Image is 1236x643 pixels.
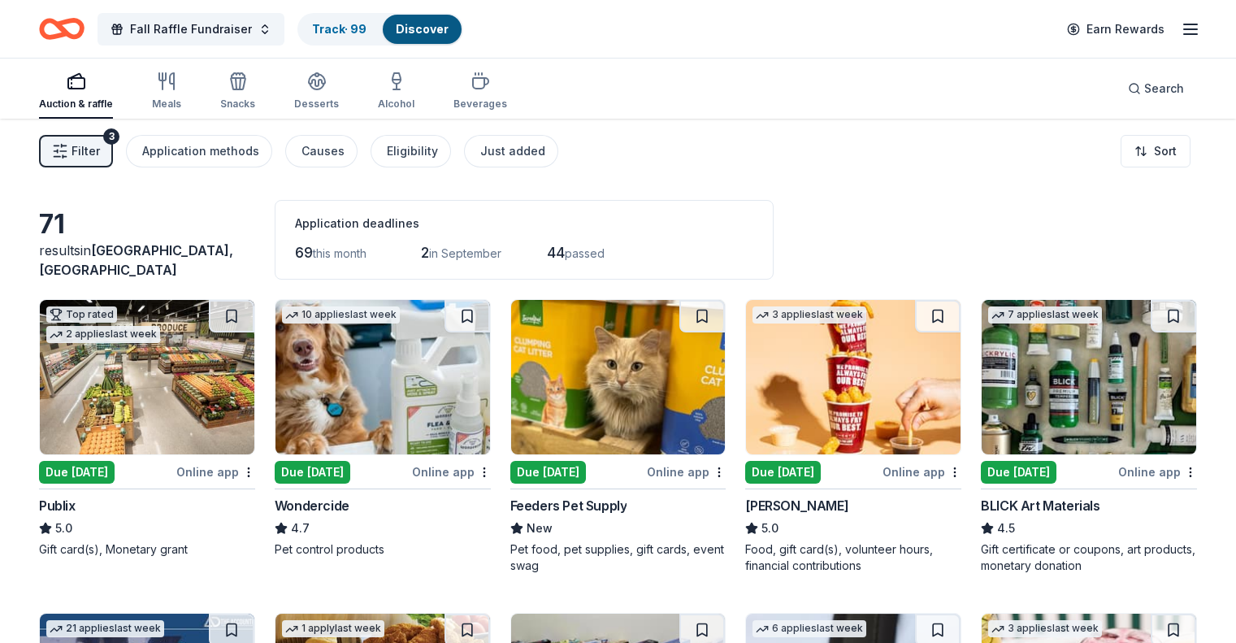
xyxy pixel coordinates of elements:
div: Pet control products [275,541,491,558]
span: 2 [421,244,429,261]
button: Desserts [294,65,339,119]
span: passed [565,246,605,260]
span: Fall Raffle Fundraiser [130,20,252,39]
span: in September [429,246,501,260]
button: Track· 99Discover [297,13,463,46]
button: Just added [464,135,558,167]
span: 69 [295,244,313,261]
div: Alcohol [378,98,414,111]
span: 4.5 [997,519,1015,538]
button: Fall Raffle Fundraiser [98,13,284,46]
div: 71 [39,208,255,241]
img: Image for Publix [40,300,254,454]
div: 7 applies last week [988,306,1102,324]
div: Causes [301,141,345,161]
div: Meals [152,98,181,111]
img: Image for BLICK Art Materials [982,300,1196,454]
div: Online app [412,462,491,482]
img: Image for Wondercide [275,300,490,454]
div: Publix [39,496,76,515]
div: Auction & raffle [39,98,113,111]
div: Eligibility [387,141,438,161]
span: Filter [72,141,100,161]
div: Just added [480,141,545,161]
a: Image for Sheetz3 applieslast weekDue [DATE]Online app[PERSON_NAME]5.0Food, gift card(s), volunte... [745,299,961,574]
span: in [39,242,233,278]
a: Image for Wondercide10 applieslast weekDue [DATE]Online appWondercide4.7Pet control products [275,299,491,558]
div: Feeders Pet Supply [510,496,627,515]
button: Meals [152,65,181,119]
span: 44 [547,244,565,261]
a: Image for BLICK Art Materials7 applieslast weekDue [DATE]Online appBLICK Art Materials4.5Gift cer... [981,299,1197,574]
button: Filter3 [39,135,113,167]
div: Online app [647,462,726,482]
div: Top rated [46,306,117,323]
div: 3 applies last week [988,620,1102,637]
div: Due [DATE] [275,461,350,484]
button: Causes [285,135,358,167]
a: Earn Rewards [1057,15,1174,44]
div: 3 applies last week [752,306,866,324]
div: Online app [1118,462,1197,482]
button: Sort [1121,135,1190,167]
a: Discover [396,22,449,36]
div: Food, gift card(s), volunteer hours, financial contributions [745,541,961,574]
div: Due [DATE] [981,461,1056,484]
a: Home [39,10,85,48]
div: Gift certificate or coupons, art products, monetary donation [981,541,1197,574]
button: Application methods [126,135,272,167]
div: Snacks [220,98,255,111]
span: [GEOGRAPHIC_DATA], [GEOGRAPHIC_DATA] [39,242,233,278]
span: 4.7 [291,519,310,538]
img: Image for Sheetz [746,300,961,454]
div: Pet food, pet supplies, gift cards, event swag [510,541,726,574]
div: 3 [103,128,119,145]
div: Gift card(s), Monetary grant [39,541,255,558]
div: Application methods [142,141,259,161]
a: Image for PublixTop rated2 applieslast weekDue [DATE]Online appPublix5.0Gift card(s), Monetary grant [39,299,255,558]
div: Online app [176,462,255,482]
div: Wondercide [275,496,349,515]
div: Due [DATE] [39,461,115,484]
span: Search [1144,79,1184,98]
button: Snacks [220,65,255,119]
span: 5.0 [761,519,778,538]
div: Due [DATE] [745,461,821,484]
span: 5.0 [55,519,72,538]
div: [PERSON_NAME] [745,496,848,515]
a: Track· 99 [312,22,366,36]
span: New [527,519,553,538]
img: Image for Feeders Pet Supply [511,300,726,454]
div: Beverages [453,98,507,111]
span: Sort [1154,141,1177,161]
button: Alcohol [378,65,414,119]
button: Beverages [453,65,507,119]
div: 21 applies last week [46,620,164,637]
span: this month [313,246,366,260]
div: 2 applies last week [46,326,160,343]
div: Desserts [294,98,339,111]
button: Search [1115,72,1197,105]
div: Due [DATE] [510,461,586,484]
button: Eligibility [371,135,451,167]
div: 6 applies last week [752,620,866,637]
div: results [39,241,255,280]
div: BLICK Art Materials [981,496,1099,515]
a: Image for Feeders Pet SupplyDue [DATE]Online appFeeders Pet SupplyNewPet food, pet supplies, gift... [510,299,726,574]
div: Application deadlines [295,214,753,233]
div: Online app [883,462,961,482]
div: 1 apply last week [282,620,384,637]
div: 10 applies last week [282,306,400,324]
button: Auction & raffle [39,65,113,119]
